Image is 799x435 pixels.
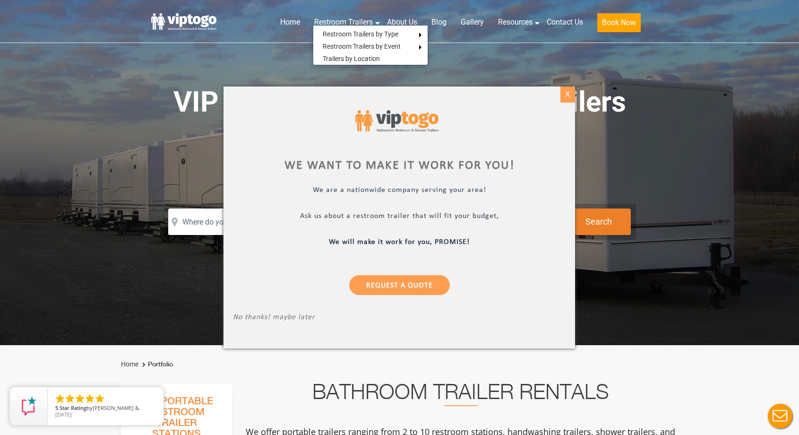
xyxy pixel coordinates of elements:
img: Review Rating [19,397,38,416]
span: by [55,405,156,412]
div: We want to make it work for you! [233,160,566,172]
div: X [560,87,575,103]
p: No thanks! maybe later [233,313,566,324]
b: We will make it work for you, PROMISE! [329,238,470,246]
li:  [94,393,105,404]
span: [DATE] [55,411,72,418]
span: [PERSON_NAME] &. [93,404,140,411]
button: Live Chat [761,397,799,435]
img: viptogo logo [355,110,438,131]
li:  [74,393,86,404]
li:  [64,393,76,404]
li:  [54,393,66,404]
a: Request a Quote [349,275,450,295]
p: Ask us about a restroom trailer that will fit your budget, [233,212,566,223]
p: We are a nationwide company serving your area! [233,186,566,197]
span: 5 [55,404,58,411]
li:  [84,393,95,404]
span: Star Rating [60,404,86,411]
